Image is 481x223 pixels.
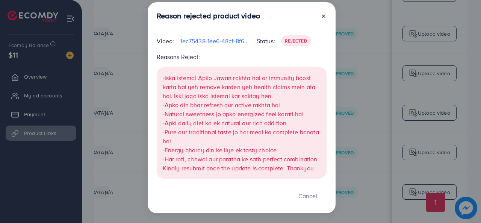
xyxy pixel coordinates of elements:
p: Reasons Reject: [157,52,327,61]
h3: Reason rejected product video [157,11,260,20]
span: Rejected [285,38,307,44]
p: Video: [157,36,174,46]
p: -Natural sweetness jo apko energized feel karati hai [163,109,321,118]
p: -Apki daily diet ka ek natural aur rich addition [163,118,321,127]
p: -Pure aur traditional taste jo har meal ko complete banata hai [163,127,321,146]
p: 1ec75438-1ee6-48cf-8f6c-474bd715680f-1759148155783.mov [180,36,250,46]
p: -Energy bharay din ke liye ek tasty choice [163,146,321,155]
p: Kindly resubmit once the update is complete. Thankyou [163,164,321,173]
p: Status: [257,36,275,46]
p: -iska istemal Apko Jawan rakhta hai or immunity boost karta hai yeh remove karden yeh health clai... [163,73,321,100]
p: -Apko din bhar refresh aur active rakhta hai [163,100,321,109]
p: -Har roti, chawal aur paratha ke sath perfect combination [163,155,321,164]
button: Cancel [289,188,327,204]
